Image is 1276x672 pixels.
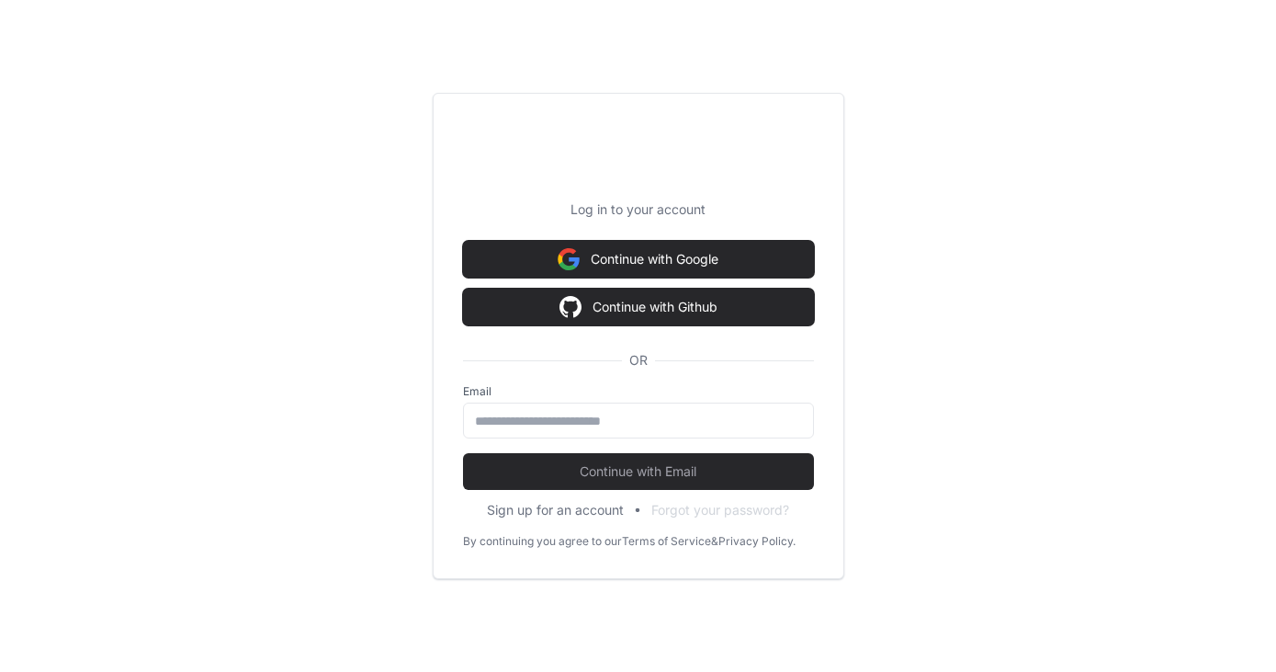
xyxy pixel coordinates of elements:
p: Log in to your account [463,200,814,219]
img: Sign in with google [559,289,582,325]
span: OR [622,351,655,370]
button: Forgot your password? [651,501,789,519]
span: Continue with Email [463,462,814,481]
button: Continue with Email [463,453,814,490]
a: Terms of Service [622,534,711,549]
div: By continuing you agree to our [463,534,622,549]
div: & [711,534,718,549]
label: Email [463,384,814,399]
button: Sign up for an account [487,501,624,519]
button: Continue with Google [463,241,814,278]
a: Privacy Policy. [718,534,796,549]
button: Continue with Github [463,289,814,325]
img: Sign in with google [558,241,580,278]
